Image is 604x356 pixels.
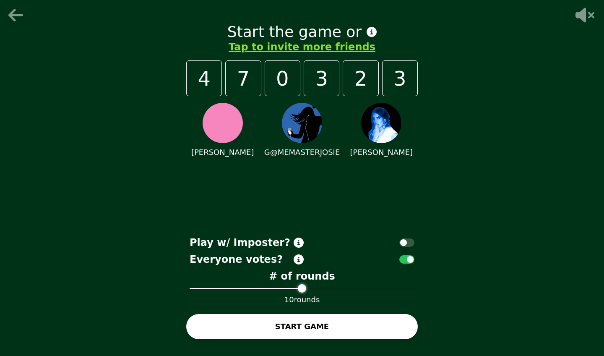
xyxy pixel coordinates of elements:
div: 7 [225,60,261,96]
div: 3 [382,60,418,96]
img: user Catherine profile picture [361,103,401,143]
h1: Start the game or [227,24,377,40]
p: G@MEMASTERJOSIE [264,147,340,158]
img: user g@memasterjosie profile picture [282,103,322,143]
div: 2 [343,60,378,96]
p: # of rounds [190,270,414,283]
p: Everyone votes? [190,253,290,266]
div: 3 [304,60,339,96]
button: Tap to invite more friends [229,40,375,54]
div: 0 [265,60,300,96]
p: 10 rounds [190,294,414,306]
p: [PERSON_NAME] [191,147,254,158]
p: Play w/ Imposter? [190,236,290,249]
img: user niki profile picture [203,103,243,143]
div: 4 [186,60,222,96]
p: [PERSON_NAME] [350,147,413,158]
button: START GAME [186,314,418,339]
